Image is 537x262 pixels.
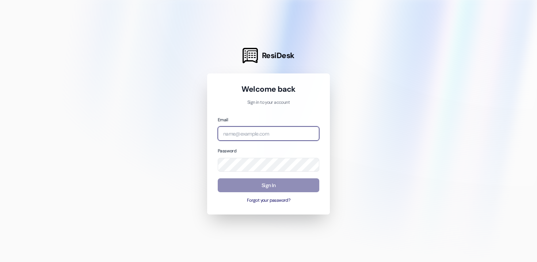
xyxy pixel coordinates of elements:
img: ResiDesk Logo [243,48,258,63]
input: name@example.com [218,126,319,141]
p: Sign in to your account [218,99,319,106]
label: Email [218,117,228,123]
button: Forgot your password? [218,197,319,204]
button: Sign In [218,178,319,193]
label: Password [218,148,236,154]
span: ResiDesk [262,50,294,61]
h1: Welcome back [218,84,319,94]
